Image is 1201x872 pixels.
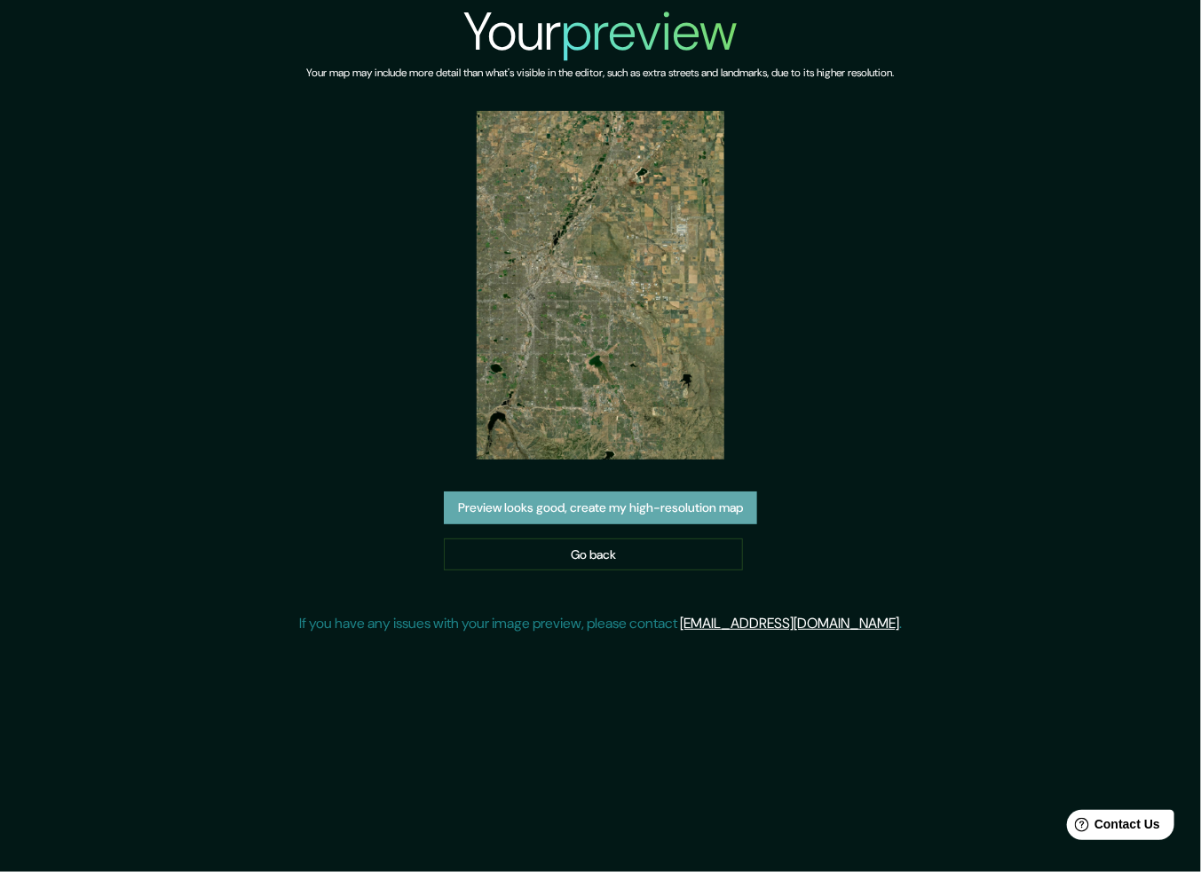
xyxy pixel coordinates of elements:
[680,614,899,632] a: [EMAIL_ADDRESS][DOMAIN_NAME]
[477,111,723,460] img: created-map-preview
[1043,803,1181,852] iframe: Help widget launcher
[299,613,902,634] p: If you have any issues with your image preview, please contact .
[307,64,895,82] h6: Your map may include more detail than what's visible in the editor, such as extra streets and lan...
[444,538,743,571] a: Go back
[444,491,757,524] button: Preview looks good, create my high-resolution map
